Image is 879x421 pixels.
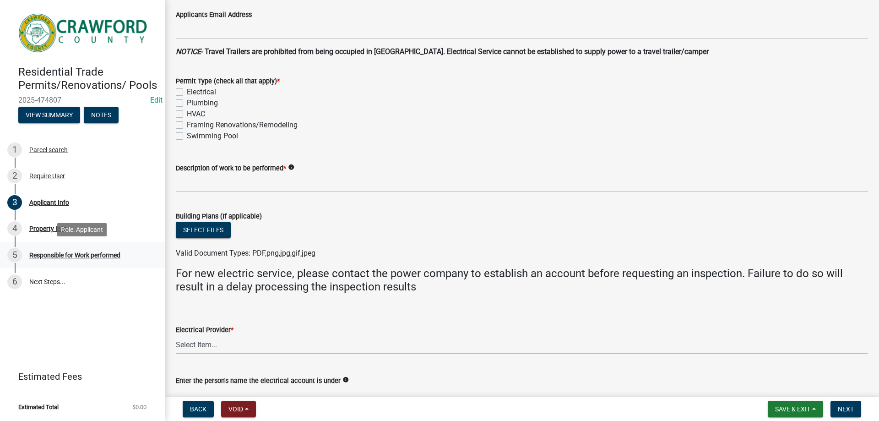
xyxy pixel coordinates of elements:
[29,147,68,153] div: Parcel search
[18,96,146,104] span: 2025-474807
[342,377,349,383] i: info
[29,225,67,232] div: Property Info
[183,401,214,417] button: Back
[201,47,709,56] strong: - Travel Trailers are prohibited from being occupied in [GEOGRAPHIC_DATA]. Electrical Service can...
[228,405,243,413] span: Void
[775,405,810,413] span: Save & Exit
[150,96,163,104] wm-modal-confirm: Edit Application Number
[7,195,22,210] div: 3
[7,367,150,386] a: Estimated Fees
[187,120,298,131] label: Framing Renovations/Remodeling
[18,66,157,92] h4: Residential Trade Permits/Renovations/ Pools
[288,164,294,170] i: info
[768,401,823,417] button: Save & Exit
[176,267,868,294] h4: For new electric service, please contact the power company to establish an account before request...
[132,404,146,410] span: $0.00
[29,173,65,179] div: Require User
[176,249,315,257] span: Valid Document Types: PDF,png,jpg,gif,jpeg
[830,401,861,417] button: Next
[187,109,205,120] label: HVAC
[838,405,854,413] span: Next
[150,96,163,104] a: Edit
[18,112,80,119] wm-modal-confirm: Summary
[176,47,201,56] strong: NOTICE
[221,401,256,417] button: Void
[18,107,80,123] button: View Summary
[176,165,286,172] label: Description of work to be performed
[84,107,119,123] button: Notes
[18,10,150,56] img: Crawford County, Georgia
[176,222,231,238] button: Select files
[176,78,280,85] label: Permit Type (check all that apply)
[7,274,22,289] div: 6
[57,223,107,236] div: Role: Applicant
[29,252,120,258] div: Responsible for Work performed
[29,199,69,206] div: Applicant Info
[187,131,238,142] label: Swimming Pool
[7,248,22,262] div: 5
[84,112,119,119] wm-modal-confirm: Notes
[7,142,22,157] div: 1
[7,221,22,236] div: 4
[176,213,262,220] label: Building Plans (If applicable)
[18,404,59,410] span: Estimated Total
[176,12,252,18] label: Applicants Email Address
[7,169,22,183] div: 2
[176,327,233,334] label: Electrical Provider
[190,405,206,413] span: Back
[187,87,216,98] label: Electrical
[187,98,218,109] label: Plumbing
[176,378,341,384] label: Enter the person's name the electrical account is under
